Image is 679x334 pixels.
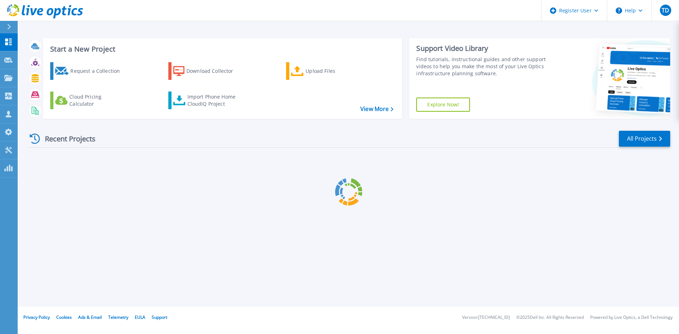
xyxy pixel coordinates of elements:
div: Find tutorials, instructional guides and other support videos to help you make the most of your L... [416,56,549,77]
div: Recent Projects [27,130,105,147]
a: Cookies [56,314,72,320]
a: Support [152,314,167,320]
li: © 2025 Dell Inc. All Rights Reserved [516,315,584,320]
a: Telemetry [108,314,128,320]
span: TD [662,7,669,13]
div: Cloud Pricing Calculator [69,93,126,107]
h3: Start a New Project [50,45,393,53]
a: Request a Collection [50,62,129,80]
a: Download Collector [168,62,247,80]
div: Download Collector [186,64,243,78]
a: Explore Now! [416,98,470,112]
a: Privacy Policy [23,314,50,320]
div: Import Phone Home CloudIQ Project [187,93,243,107]
div: Upload Files [306,64,362,78]
li: Version: [TECHNICAL_ID] [462,315,510,320]
a: View More [360,106,393,112]
a: Cloud Pricing Calculator [50,92,129,109]
a: All Projects [619,131,670,147]
li: Powered by Live Optics, a Dell Technology [590,315,673,320]
div: Request a Collection [70,64,127,78]
div: Support Video Library [416,44,549,53]
a: Upload Files [286,62,365,80]
a: Ads & Email [78,314,102,320]
a: EULA [135,314,145,320]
